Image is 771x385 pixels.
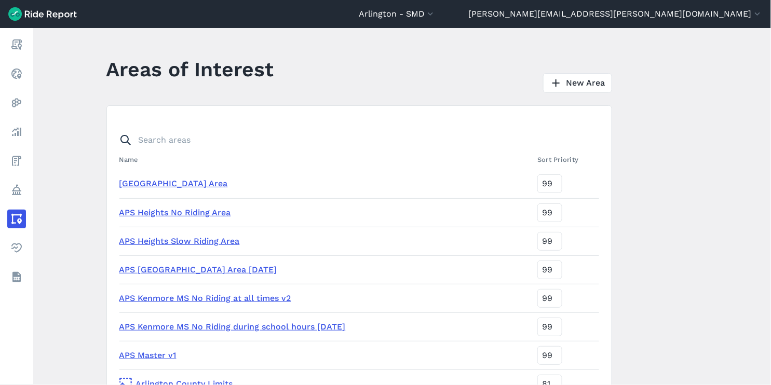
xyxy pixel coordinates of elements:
[8,7,77,21] img: Ride Report
[7,93,26,112] a: Heatmaps
[7,239,26,257] a: Health
[119,322,346,332] a: APS Kenmore MS No Riding during school hours [DATE]
[7,152,26,170] a: Fees
[7,210,26,228] a: Areas
[119,149,534,170] th: Name
[7,181,26,199] a: Policy
[119,208,231,217] a: APS Heights No Riding Area
[543,73,612,93] a: New Area
[113,131,593,149] input: Search areas
[7,64,26,83] a: Realtime
[7,122,26,141] a: Analyze
[359,8,436,20] button: Arlington - SMD
[533,149,599,170] th: Sort Priority
[468,8,763,20] button: [PERSON_NAME][EMAIL_ADDRESS][PERSON_NAME][DOMAIN_NAME]
[119,350,177,360] a: APS Master v1
[7,268,26,286] a: Datasets
[119,178,228,188] a: [GEOGRAPHIC_DATA] Area
[119,265,277,274] a: APS [GEOGRAPHIC_DATA] Area [DATE]
[119,293,291,303] a: APS Kenmore MS No Riding at all times v2
[119,236,240,246] a: APS Heights Slow Riding Area
[7,35,26,54] a: Report
[106,55,274,84] h1: Areas of Interest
